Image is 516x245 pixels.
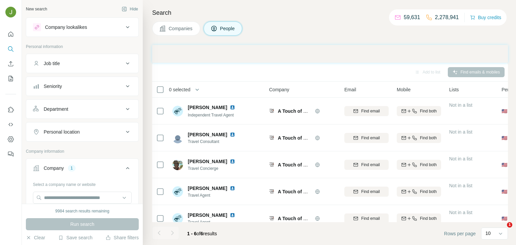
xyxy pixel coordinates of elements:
span: Find email [361,108,380,114]
img: Logo of A Touch of Magic Travel [269,188,274,194]
img: Avatar [172,186,183,197]
button: Job title [26,55,138,71]
img: LinkedIn logo [230,159,235,164]
div: New search [26,6,47,12]
span: [PERSON_NAME] [188,158,227,165]
button: Quick start [5,28,16,40]
button: Department [26,101,138,117]
span: Find email [361,135,380,141]
iframe: Intercom live chat [493,222,509,238]
iframe: Banner [152,45,508,63]
img: Avatar [172,133,183,143]
span: 1 - 6 [187,231,197,236]
span: Not in a list [449,129,472,135]
div: 1 [68,165,76,171]
p: Personal information [26,44,139,50]
span: Mobile [397,86,411,93]
span: Find email [361,215,380,222]
span: Independent Travel Agent [188,113,234,117]
img: Avatar [5,7,16,17]
div: Department [44,106,68,112]
span: Find both [420,162,437,168]
div: Company lookalikes [45,24,87,31]
div: Select a company name or website [33,179,132,188]
button: Find email [344,213,389,224]
p: Company information [26,148,139,154]
button: Use Surfe on LinkedIn [5,104,16,116]
button: Use Surfe API [5,118,16,131]
span: of [197,231,201,236]
img: Logo of A Touch of Magic Travel [269,108,274,114]
span: Travel Agent [188,219,238,225]
span: Find both [420,215,437,222]
img: Logo of A Touch of Magic Travel [269,135,274,141]
span: 🇺🇸 [502,108,507,114]
span: 🇺🇸 [502,161,507,168]
div: Seniority [44,83,62,90]
span: 🇺🇸 [502,188,507,195]
div: Company [44,165,64,171]
p: 2,278,941 [435,13,459,21]
span: 1 [507,222,512,228]
span: A Touch of Magic Travel [278,135,331,141]
span: A Touch of Magic Travel [278,108,331,114]
span: Travel Concierge [188,165,238,171]
h4: Search [152,8,508,17]
span: [PERSON_NAME] [188,212,227,218]
span: Not in a list [449,102,472,108]
span: Travel Consultant [188,139,238,145]
span: A Touch of Magic Travel [278,162,331,167]
img: LinkedIn logo [230,105,235,110]
button: Enrich CSV [5,58,16,70]
button: Share filters [105,234,139,241]
img: Avatar [172,106,183,116]
img: LinkedIn logo [230,132,235,137]
span: 🇺🇸 [502,215,507,222]
span: Not in a list [449,183,472,188]
button: Company1 [26,160,138,179]
img: LinkedIn logo [230,212,235,218]
span: People [220,25,235,32]
button: Save search [58,234,92,241]
img: Logo of A Touch of Magic Travel [269,161,274,167]
span: 0 selected [169,86,190,93]
p: 59,631 [404,13,420,21]
button: Seniority [26,78,138,94]
img: Avatar [172,213,183,224]
span: Not in a list [449,210,472,215]
div: 9984 search results remaining [55,208,110,214]
button: Company lookalikes [26,19,138,35]
button: Personal location [26,124,138,140]
button: Buy credits [470,13,501,22]
button: Find both [397,213,441,224]
span: results [187,231,217,236]
span: Rows per page [444,230,476,237]
span: Not in a list [449,156,472,161]
span: Find both [420,189,437,195]
button: Find both [397,133,441,143]
span: Find both [420,135,437,141]
span: 🇺🇸 [502,135,507,141]
button: My lists [5,72,16,85]
div: Personal location [44,129,80,135]
button: Find email [344,160,389,170]
span: Find both [420,108,437,114]
span: Companies [169,25,193,32]
button: Find email [344,133,389,143]
span: 6 [201,231,203,236]
span: Find email [361,162,380,168]
button: Find both [397,187,441,197]
button: Find email [344,187,389,197]
button: Clear [26,234,45,241]
button: Find both [397,160,441,170]
span: [PERSON_NAME] [188,104,227,111]
span: [PERSON_NAME] [188,131,227,138]
button: Find email [344,106,389,116]
div: Job title [44,60,60,67]
span: A Touch of Magic Travel [278,216,331,221]
span: Company [269,86,289,93]
button: Feedback [5,148,16,160]
p: 10 [485,230,491,237]
button: Find both [397,106,441,116]
span: Email [344,86,356,93]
